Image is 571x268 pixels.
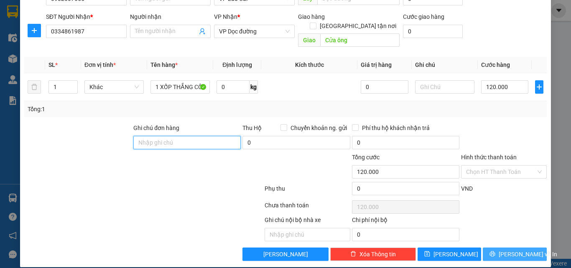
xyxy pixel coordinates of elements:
[133,136,241,149] input: Ghi chú đơn hàng
[403,25,463,38] input: Cước giao hàng
[499,250,557,259] span: [PERSON_NAME] và In
[18,39,84,54] strong: 0888 827 827 - 0848 827 827
[359,123,433,133] span: Phí thu hộ khách nhận trả
[28,24,41,37] button: plus
[219,25,290,38] span: VP Dọc đường
[150,61,178,68] span: Tên hàng
[84,61,116,68] span: Đơn vị tính
[461,154,517,161] label: Hình thức thanh toán
[352,215,459,228] div: Chi phí nội bộ
[287,123,350,133] span: Chuyển khoản ng. gửi
[352,154,380,161] span: Tổng cước
[350,251,356,258] span: delete
[9,4,79,22] strong: Công ty TNHH Phúc Xuyên
[265,215,350,228] div: Ghi chú nội bộ nhà xe
[361,61,392,68] span: Giá trị hàng
[481,61,510,68] span: Cước hàng
[250,80,258,94] span: kg
[295,61,324,68] span: Kích thước
[316,21,400,31] span: [GEOGRAPHIC_DATA] tận nơi
[130,12,211,21] div: Người nhận
[359,250,396,259] span: Xóa Thông tin
[264,184,351,199] div: Phụ thu
[433,250,478,259] span: [PERSON_NAME]
[4,24,84,54] span: Gửi hàng [GEOGRAPHIC_DATA]: Hotline:
[214,13,237,20] span: VP Nhận
[242,125,262,131] span: Thu Hộ
[46,12,127,21] div: SĐT Người Nhận
[535,80,543,94] button: plus
[8,56,80,78] span: Gửi hàng Hạ Long: Hotline:
[320,33,400,47] input: Dọc đường
[483,248,547,261] button: printer[PERSON_NAME] và In
[418,248,482,261] button: save[PERSON_NAME]
[412,57,478,73] th: Ghi chú
[133,125,179,131] label: Ghi chú đơn hàng
[461,185,473,192] span: VND
[150,80,210,94] input: VD: Bàn, Ghế
[48,61,55,68] span: SL
[199,28,206,35] span: user-add
[242,248,328,261] button: [PERSON_NAME]
[489,251,495,258] span: printer
[28,80,41,94] button: delete
[28,27,41,34] span: plus
[4,32,84,46] strong: 024 3236 3236 -
[89,81,139,93] span: Khác
[265,228,350,241] input: Nhập ghi chú
[424,251,430,258] span: save
[361,80,408,94] input: 0
[263,250,308,259] span: [PERSON_NAME]
[415,80,474,94] input: Ghi Chú
[403,13,444,20] label: Cước giao hàng
[330,248,416,261] button: deleteXóa Thông tin
[298,33,320,47] span: Giao
[28,105,221,114] div: Tổng: 1
[222,61,252,68] span: Định lượng
[264,201,351,215] div: Chưa thanh toán
[298,13,325,20] span: Giao hàng
[535,84,543,90] span: plus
